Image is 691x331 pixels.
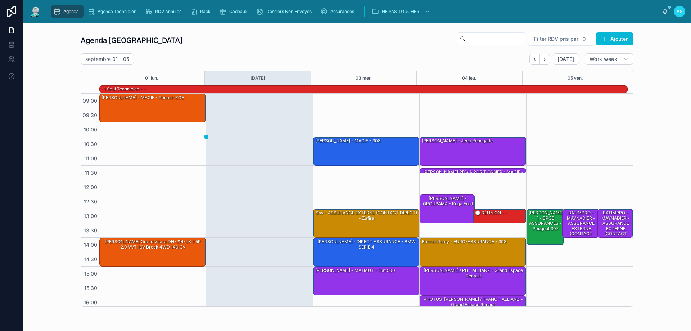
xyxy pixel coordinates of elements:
div: [PERSON_NAME] - MACIF - Renault ZOE [100,94,206,122]
div: [PERSON_NAME] RDV a POSITIONNER - MACIF - PEUGEOT Expert II Tepee 2.0 HDi 16V FAP Combi long 163 cv [421,169,525,186]
span: 13:00 [82,213,99,219]
div: 1 seul technicien - - [103,86,146,92]
div: BATIMPRO - MAYNADIER - ASSURANCE EXTERNE (CONTACT DIRECT) - [598,209,633,237]
div: [PERSON_NAME] - GROUPAMA - Kuga ford [421,195,474,207]
div: [PERSON_NAME] - Jeep Renegade [421,138,493,144]
div: [PERSON_NAME] RDV a POSITIONNER - MACIF - PEUGEOT Expert II Tepee 2.0 HDi 16V FAP Combi long 163 cv [420,169,526,176]
div: sav - ASSURANCE EXTERNE (CONTACT DIRECT) - zafira [313,209,419,237]
span: 09:00 [81,98,99,104]
button: Back [529,54,540,65]
span: Work week [590,56,617,62]
span: Filter RDV pris par [534,35,578,43]
button: Work week [585,53,633,65]
button: Next [540,54,550,65]
a: Agenda Technicien [85,5,141,18]
span: NE PAS TOUCHER [382,9,419,14]
div: [PERSON_NAME] - MACIF - Renault ZOE [101,94,185,101]
span: 16:00 [82,299,99,305]
span: 11:30 [83,170,99,176]
div: 🕒 RÉUNION - - [473,209,526,223]
div: [PERSON_NAME] - MACIF - 308 [313,137,419,165]
button: [DATE] [553,53,579,65]
span: Rack [200,9,211,14]
span: Agenda [63,9,79,14]
a: Assurances [318,5,359,18]
span: 09:30 [81,112,99,118]
div: PHOTOS-[PERSON_NAME] / TPANO - ALLIANZ - Grand espace Renault [421,296,525,308]
div: [PERSON_NAME] - BPCE ASSURANCES - Peugeot 307 [527,209,564,245]
div: 🕒 RÉUNION - - [474,210,508,216]
span: 10:00 [82,126,99,133]
a: Dossiers Non Envoyés [254,5,317,18]
a: Agenda [51,5,84,18]
span: 11:00 [83,155,99,161]
div: [PERSON_NAME] - MACIF - 308 [315,138,381,144]
span: 14:30 [82,256,99,262]
span: 12:00 [82,184,99,190]
div: [PERSON_NAME] - BPCE ASSURANCES - Peugeot 307 [528,210,563,232]
a: Rack [188,5,216,18]
div: [PERSON_NAME] - DIRECT ASSURANCE - BMW SERIE 4 [313,238,419,266]
div: BATIMPRO - MAYNADIER - ASSURANCE EXTERNE (CONTACT DIRECT) - [564,210,599,242]
span: [DATE] [557,56,574,62]
span: Assurances [330,9,354,14]
button: Select Button [528,32,593,46]
button: 01 lun. [145,71,158,85]
button: 03 mer. [356,71,372,85]
div: PHOTOS-[PERSON_NAME] / TPANO - ALLIANZ - Grand espace Renault [420,296,526,324]
span: Agenda Technicien [98,9,136,14]
div: [PERSON_NAME] - Jeep Renegade [420,137,526,165]
span: 13:30 [82,227,99,233]
span: 14:00 [82,242,99,248]
button: [DATE] [250,71,265,85]
div: BATIMPRO - MAYNADIER - ASSURANCE EXTERNE (CONTACT DIRECT) - [599,210,632,242]
a: Cadeaux [217,5,253,18]
div: [PERSON_NAME] - DIRECT ASSURANCE - BMW SERIE 4 [315,238,419,250]
span: 10:30 [82,141,99,147]
div: [PERSON_NAME] Grand Vitara DH-214-LK II 5P 2.0 VVT 16V Break 4WD 140 cv [100,238,206,266]
img: App logo [29,6,42,17]
button: 04 jeu. [462,71,477,85]
span: 15:30 [82,285,99,291]
span: AS [677,9,683,14]
div: scrollable content [48,4,662,19]
span: Cadeaux [229,9,248,14]
span: 15:00 [82,270,99,277]
h2: septembre 01 – 05 [85,55,129,63]
h1: Agenda [GEOGRAPHIC_DATA] [81,35,182,45]
button: 05 ven. [568,71,583,85]
div: Bonnet Remy - EURO-ASSURANCE - 308 [421,238,507,245]
div: sav - ASSURANCE EXTERNE (CONTACT DIRECT) - zafira [315,210,419,222]
span: RDV Annulés [155,9,181,14]
div: [PERSON_NAME] - GROUPAMA - Kuga ford [420,195,475,223]
span: Dossiers Non Envoyés [266,9,312,14]
a: RDV Annulés [143,5,186,18]
div: [PERSON_NAME] / PB - ALLIANZ - Grand espace Renault [420,267,526,295]
div: [PERSON_NAME] - MATMUT - Fiat 500 [313,267,419,295]
div: [PERSON_NAME] / PB - ALLIANZ - Grand espace Renault [421,267,525,279]
button: Ajouter [596,32,633,45]
div: [PERSON_NAME] Grand Vitara DH-214-LK II 5P 2.0 VVT 16V Break 4WD 140 cv [101,238,205,250]
span: 12:30 [82,198,99,205]
a: NE PAS TOUCHER [370,5,434,18]
div: BATIMPRO - MAYNADIER - ASSURANCE EXTERNE (CONTACT DIRECT) - [563,209,599,237]
div: 1 seul technicien - - [103,85,146,93]
div: Bonnet Remy - EURO-ASSURANCE - 308 [420,238,526,266]
div: [PERSON_NAME] - MATMUT - Fiat 500 [315,267,396,274]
